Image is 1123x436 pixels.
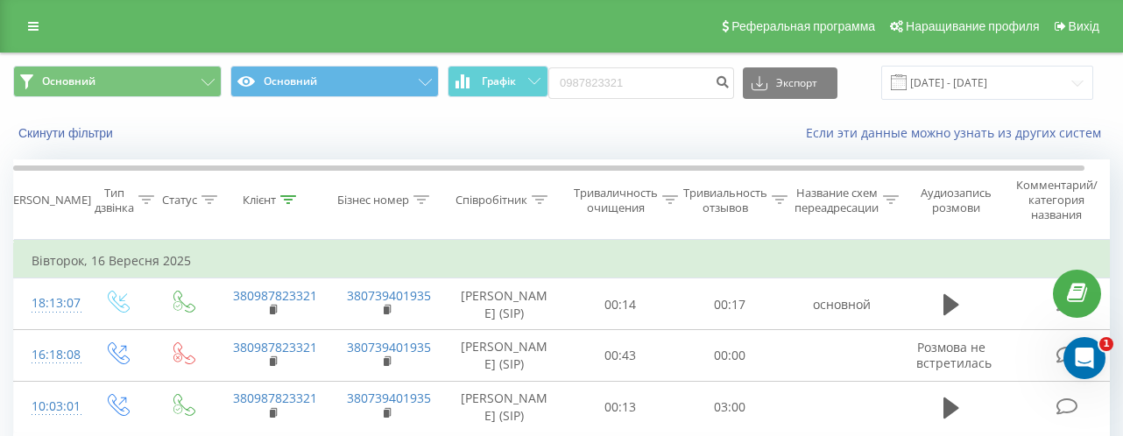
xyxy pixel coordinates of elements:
[461,287,547,321] font: [PERSON_NAME] (SIP)
[347,339,431,355] a: 380739401935
[714,296,745,313] font: 00:17
[3,192,91,207] font: [PERSON_NAME]
[233,339,317,355] a: 380987823321
[776,75,817,90] font: Экспорт
[921,185,992,215] font: Аудиозапись розмови
[548,67,734,99] input: Пошук за номером
[233,390,317,406] a: 380987823321
[243,192,276,207] font: Клієнт
[604,296,636,313] font: 00:14
[32,346,81,362] font: 16:18:08
[714,398,745,415] font: 03:00
[13,66,222,97] button: Основний
[916,339,992,371] font: Розмова не встретилась
[1016,177,1098,222] font: Комментарий/категория названия
[806,124,1101,141] font: Если эти данные можно узнать из других систем
[482,74,516,88] font: Графік
[906,19,1039,33] font: Наращивание профиля
[461,390,547,424] font: [PERSON_NAME] (SIP)
[32,294,81,311] font: 18:13:07
[32,252,191,269] font: Вівторок, 16 Вересня 2025
[1069,19,1099,33] font: Вихід
[806,124,1110,141] a: Если эти данные можно узнать из других систем
[795,185,879,215] font: Название схем переадресации
[456,192,527,207] font: Співробітник
[743,67,837,99] button: Экспорт
[714,348,745,364] font: 00:00
[32,397,81,414] font: 10:03:01
[95,185,134,215] font: Тип дзвінка
[42,74,95,88] font: Основний
[683,185,767,215] font: Тривиальность отзывов
[347,390,431,406] a: 380739401935
[13,125,122,141] button: Скинути фільтри
[448,66,548,97] button: Графік
[233,287,317,304] a: 380987823321
[337,192,409,207] font: Бізнес номер
[1103,338,1110,349] font: 1
[813,296,871,313] font: основной
[230,66,439,97] button: Основний
[604,398,636,415] font: 00:13
[604,348,636,364] font: 00:43
[731,19,875,33] font: Реферальная программа
[461,339,547,373] font: [PERSON_NAME] (SIP)
[1063,337,1105,379] iframe: Интерком-чат в режиме реального времени
[347,287,431,304] a: 380739401935
[574,185,658,215] font: Триваличность очищения
[162,192,197,207] font: Статус
[264,74,317,88] font: Основний
[18,126,113,140] font: Скинути фільтри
